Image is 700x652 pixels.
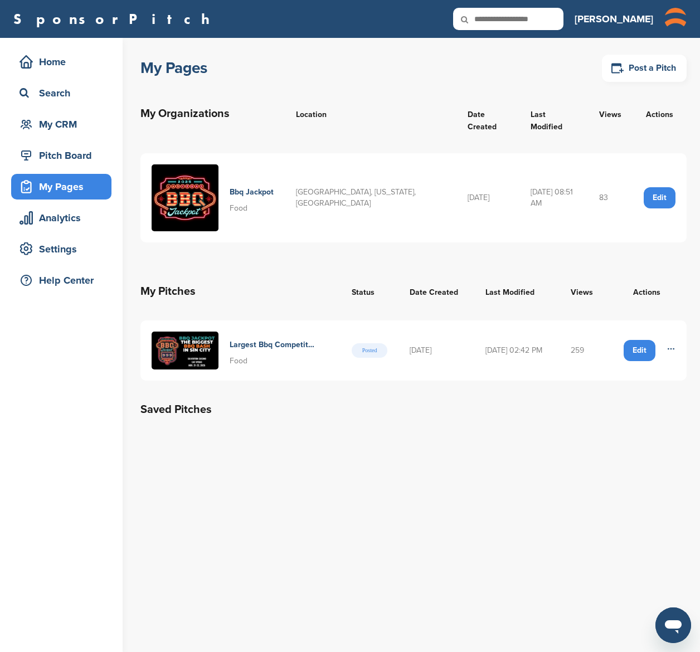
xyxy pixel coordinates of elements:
[624,340,655,361] a: Edit
[560,271,607,312] th: Views
[602,55,687,82] a: Post a Pitch
[152,164,218,231] img: Bbq jackpot logo sq 2025
[11,80,111,106] a: Search
[285,94,456,144] th: Location
[607,271,687,312] th: Actions
[560,320,607,381] td: 259
[644,187,675,208] a: Edit
[152,332,218,369] img: Bbq jackpot sponsor deck
[655,607,691,643] iframe: Button to launch messaging window
[285,153,456,242] td: [GEOGRAPHIC_DATA], [US_STATE], [GEOGRAPHIC_DATA]
[11,267,111,293] a: Help Center
[519,94,588,144] th: Last Modified
[17,208,111,228] div: Analytics
[230,186,274,198] h4: Bbq Jackpot
[230,339,316,351] h4: Largest Bbq Competition In The West
[11,49,111,75] a: Home
[398,320,474,381] td: [DATE]
[11,236,111,262] a: Settings
[140,401,687,419] h2: Saved Pitches
[140,271,341,312] th: My Pitches
[140,94,285,144] th: My Organizations
[230,203,247,213] span: Food
[588,153,633,242] td: 83
[17,177,111,197] div: My Pages
[588,94,633,144] th: Views
[11,174,111,200] a: My Pages
[341,271,398,312] th: Status
[11,143,111,168] a: Pitch Board
[633,94,687,144] th: Actions
[230,356,247,366] span: Food
[575,7,653,31] a: [PERSON_NAME]
[474,271,559,312] th: Last Modified
[152,164,274,231] a: Bbq jackpot logo sq 2025 Bbq Jackpot Food
[11,205,111,231] a: Analytics
[398,271,474,312] th: Date Created
[13,12,217,26] a: SponsorPitch
[11,111,111,137] a: My CRM
[456,153,519,242] td: [DATE]
[352,343,387,358] span: Posted
[474,320,559,381] td: [DATE] 02:42 PM
[152,332,329,369] a: Bbq jackpot sponsor deck Largest Bbq Competition In The West Food
[575,11,653,27] h3: [PERSON_NAME]
[17,114,111,134] div: My CRM
[17,239,111,259] div: Settings
[17,270,111,290] div: Help Center
[140,58,207,78] h1: My Pages
[519,153,588,242] td: [DATE] 08:51 AM
[456,94,519,144] th: Date Created
[17,52,111,72] div: Home
[17,145,111,166] div: Pitch Board
[17,83,111,103] div: Search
